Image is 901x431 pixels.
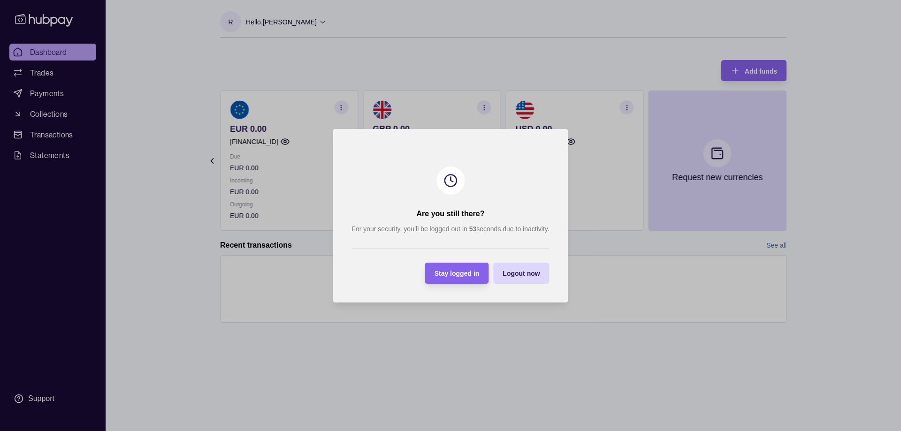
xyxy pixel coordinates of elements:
[469,225,477,233] strong: 53
[435,270,480,277] span: Stay logged in
[425,263,489,284] button: Stay logged in
[493,263,549,284] button: Logout now
[417,209,485,219] h2: Are you still there?
[351,224,549,234] p: For your security, you’ll be logged out in seconds due to inactivity.
[503,270,540,277] span: Logout now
